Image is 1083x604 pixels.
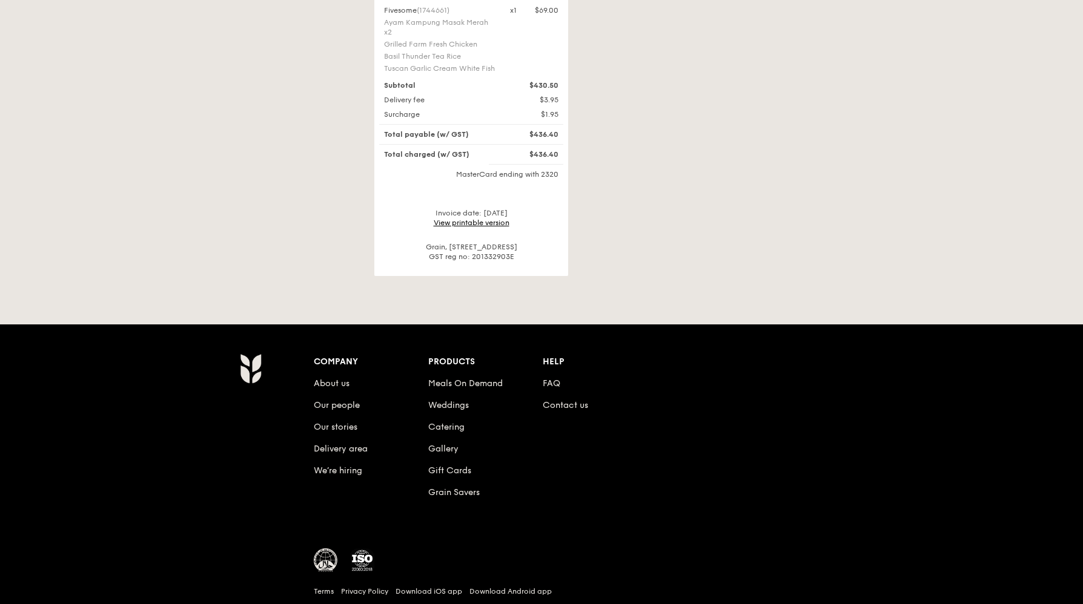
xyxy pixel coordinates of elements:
[428,400,469,410] a: Weddings
[503,80,566,90] div: $430.50
[350,548,374,573] img: ISO Certified
[417,6,449,15] span: (1744661)
[379,169,563,179] div: MasterCard ending with 2320
[469,586,552,596] a: Download Android app
[503,110,566,119] div: $1.95
[384,64,495,73] div: Tuscan Garlic Cream White Fish
[428,378,503,389] a: Meals On Demand
[379,208,563,228] div: Invoice date: [DATE]
[428,353,543,370] div: Products
[314,586,334,596] a: Terms
[384,51,495,61] div: Basil Thunder Tea Rice
[384,39,495,49] div: Grilled Farm Fresh Chicken
[384,5,495,15] div: Fivesome
[341,586,388,596] a: Privacy Policy
[543,378,560,389] a: FAQ
[510,5,517,15] div: x1
[428,444,459,454] a: Gallery
[240,353,261,384] img: Grain
[503,130,566,139] div: $436.40
[428,487,480,497] a: Grain Savers
[384,130,469,139] span: Total payable (w/ GST)
[314,465,362,476] a: We’re hiring
[428,422,465,432] a: Catering
[543,400,588,410] a: Contact us
[503,149,566,159] div: $436.40
[503,95,566,105] div: $3.95
[314,548,338,573] img: MUIS Halal Certified
[535,5,558,15] div: $69.00
[314,353,428,370] div: Company
[314,444,368,454] a: Delivery area
[314,400,360,410] a: Our people
[314,378,349,389] a: About us
[377,80,503,90] div: Subtotal
[434,218,509,227] a: View printable version
[314,422,357,432] a: Our stories
[379,242,563,261] div: Grain, [STREET_ADDRESS] GST reg no: 201332903E
[396,586,462,596] a: Download iOS app
[377,149,503,159] div: Total charged (w/ GST)
[377,110,503,119] div: Surcharge
[384,18,495,37] div: Ayam Kampung Masak Merah x2
[428,465,471,476] a: Gift Cards
[377,95,503,105] div: Delivery fee
[543,353,657,370] div: Help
